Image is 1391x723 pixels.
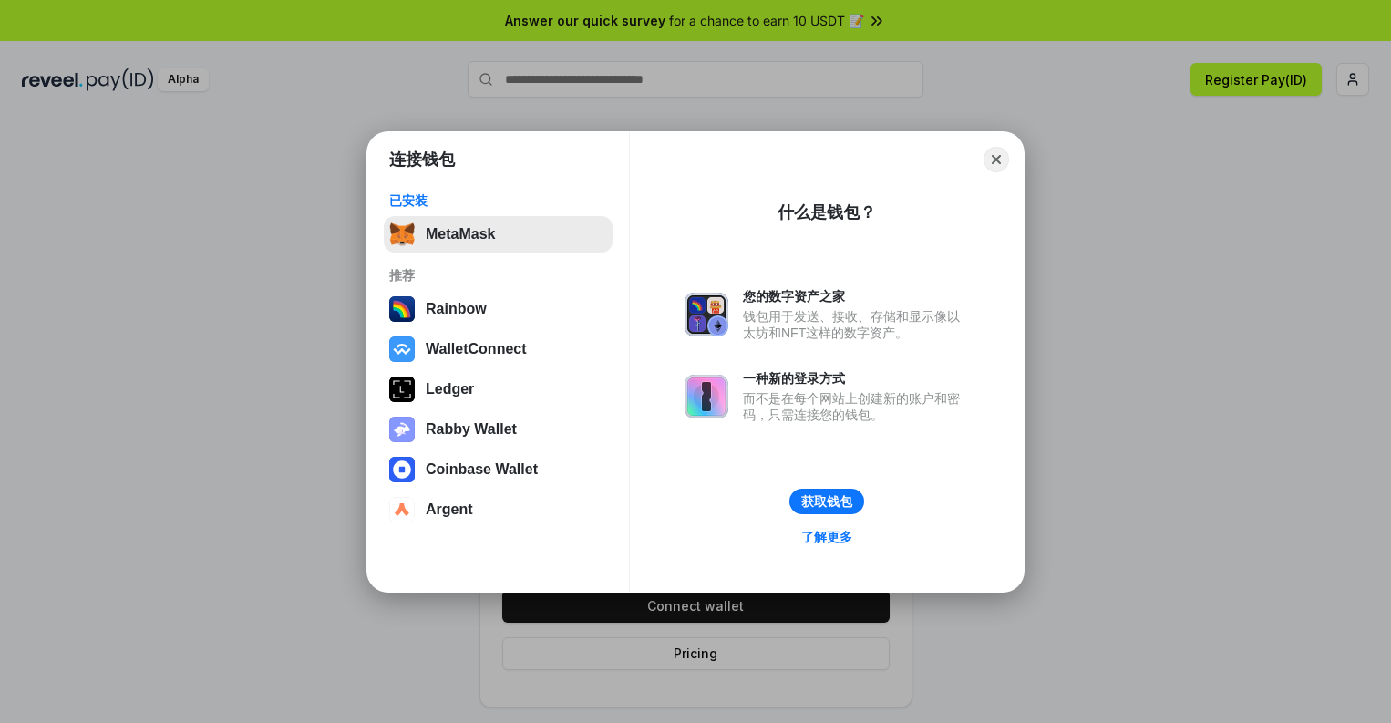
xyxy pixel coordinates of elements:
div: Coinbase Wallet [426,461,538,478]
div: Argent [426,501,473,518]
div: 了解更多 [801,529,852,545]
div: 获取钱包 [801,493,852,510]
div: WalletConnect [426,341,527,357]
button: WalletConnect [384,331,613,367]
button: Close [984,147,1009,172]
div: 推荐 [389,267,607,284]
div: 钱包用于发送、接收、存储和显示像以太坊和NFT这样的数字资产。 [743,308,969,341]
button: Rabby Wallet [384,411,613,448]
div: 已安装 [389,192,607,209]
div: MetaMask [426,226,495,243]
button: Rainbow [384,291,613,327]
img: svg+xml,%3Csvg%20xmlns%3D%22http%3A%2F%2Fwww.w3.org%2F2000%2Fsvg%22%20fill%3D%22none%22%20viewBox... [389,417,415,442]
img: svg+xml,%3Csvg%20width%3D%2228%22%20height%3D%2228%22%20viewBox%3D%220%200%2028%2028%22%20fill%3D... [389,457,415,482]
img: svg+xml,%3Csvg%20xmlns%3D%22http%3A%2F%2Fwww.w3.org%2F2000%2Fsvg%22%20fill%3D%22none%22%20viewBox... [685,375,728,418]
img: svg+xml,%3Csvg%20width%3D%2228%22%20height%3D%2228%22%20viewBox%3D%220%200%2028%2028%22%20fill%3D... [389,336,415,362]
div: 您的数字资产之家 [743,288,969,305]
button: Coinbase Wallet [384,451,613,488]
div: 而不是在每个网站上创建新的账户和密码，只需连接您的钱包。 [743,390,969,423]
button: 获取钱包 [789,489,864,514]
img: svg+xml,%3Csvg%20xmlns%3D%22http%3A%2F%2Fwww.w3.org%2F2000%2Fsvg%22%20width%3D%2228%22%20height%3... [389,377,415,402]
div: Ledger [426,381,474,398]
h1: 连接钱包 [389,149,455,170]
div: 什么是钱包？ [778,201,876,223]
button: Argent [384,491,613,528]
img: svg+xml,%3Csvg%20xmlns%3D%22http%3A%2F%2Fwww.w3.org%2F2000%2Fsvg%22%20fill%3D%22none%22%20viewBox... [685,293,728,336]
div: 一种新的登录方式 [743,370,969,387]
img: svg+xml,%3Csvg%20width%3D%22120%22%20height%3D%22120%22%20viewBox%3D%220%200%20120%20120%22%20fil... [389,296,415,322]
div: Rabby Wallet [426,421,517,438]
img: svg+xml,%3Csvg%20fill%3D%22none%22%20height%3D%2233%22%20viewBox%3D%220%200%2035%2033%22%20width%... [389,222,415,247]
button: MetaMask [384,216,613,253]
img: svg+xml,%3Csvg%20width%3D%2228%22%20height%3D%2228%22%20viewBox%3D%220%200%2028%2028%22%20fill%3D... [389,497,415,522]
div: Rainbow [426,301,487,317]
a: 了解更多 [790,525,863,549]
button: Ledger [384,371,613,408]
